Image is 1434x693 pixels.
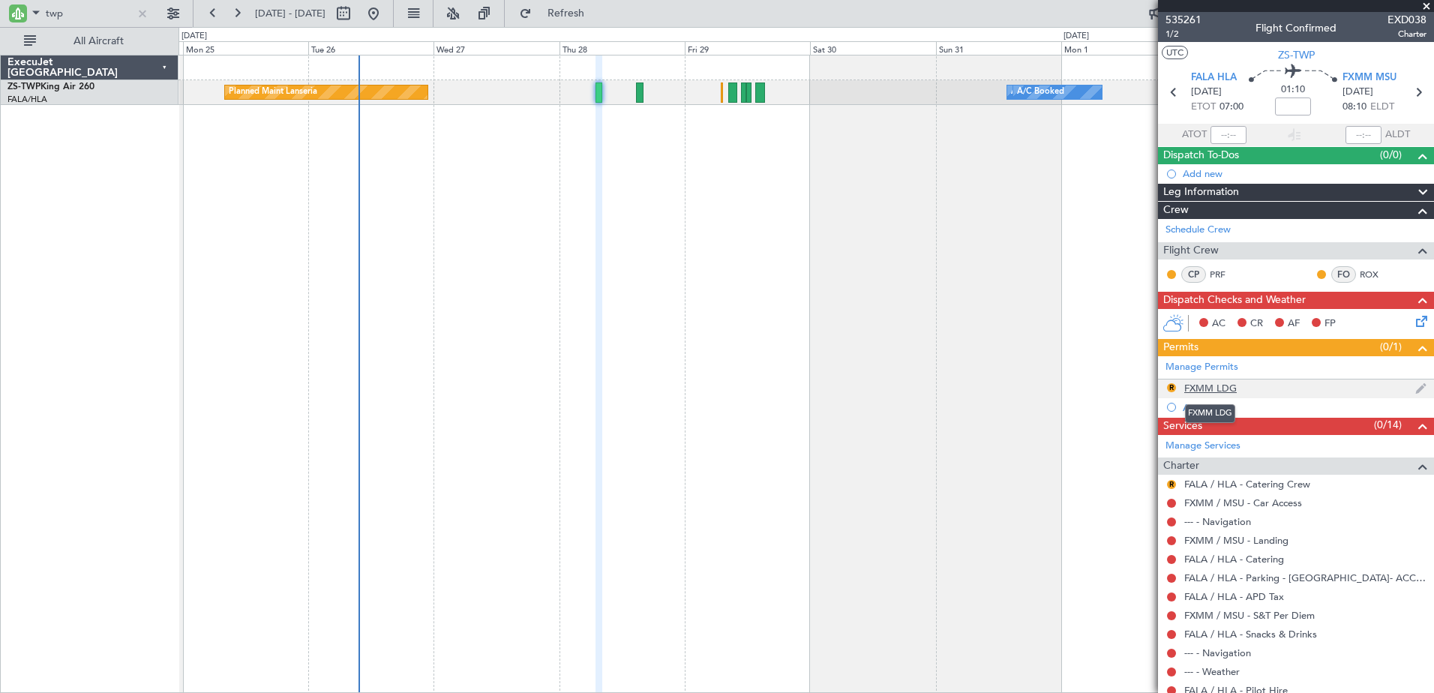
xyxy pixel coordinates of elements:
[1212,316,1225,331] span: AC
[1342,100,1366,115] span: 08:10
[1017,81,1064,103] div: A/C Booked
[7,94,47,105] a: FALA/HLA
[1163,457,1199,475] span: Charter
[1184,609,1315,622] a: FXMM / MSU - S&T Per Diem
[1162,46,1188,59] button: UTC
[1163,418,1202,435] span: Services
[1163,147,1239,164] span: Dispatch To-Dos
[1385,127,1410,142] span: ALDT
[433,41,559,55] div: Wed 27
[46,2,132,25] input: A/C (Reg. or Type)
[1255,20,1336,36] div: Flight Confirmed
[1191,100,1216,115] span: ETOT
[1219,100,1243,115] span: 07:00
[1184,553,1284,565] a: FALA / HLA - Catering
[1184,665,1240,678] a: --- - Weather
[1165,223,1231,238] a: Schedule Crew
[1184,515,1251,528] a: --- - Navigation
[936,41,1061,55] div: Sun 31
[7,82,94,91] a: ZS-TWPKing Air 260
[1163,339,1198,356] span: Permits
[1250,316,1263,331] span: CR
[1210,268,1243,281] a: PRF
[1191,85,1222,100] span: [DATE]
[1163,202,1189,219] span: Crew
[1165,12,1201,28] span: 535261
[16,29,163,53] button: All Aircraft
[1165,28,1201,40] span: 1/2
[255,7,325,20] span: [DATE] - [DATE]
[512,1,602,25] button: Refresh
[181,30,207,43] div: [DATE]
[1163,184,1239,201] span: Leg Information
[1210,126,1246,144] input: --:--
[308,41,433,55] div: Tue 26
[1163,292,1306,309] span: Dispatch Checks and Weather
[1370,100,1394,115] span: ELDT
[1387,28,1426,40] span: Charter
[1184,571,1426,584] a: FALA / HLA - Parking - [GEOGRAPHIC_DATA]- ACC # 1800
[1360,268,1393,281] a: ROX
[1387,12,1426,28] span: EXD038
[1184,478,1310,490] a: FALA / HLA - Catering Crew
[1011,81,1058,103] div: A/C Booked
[1165,360,1238,375] a: Manage Permits
[1167,480,1176,489] button: R
[1184,646,1251,659] a: --- - Navigation
[1185,404,1235,423] div: FXMM LDG
[1374,417,1402,433] span: (0/14)
[1184,496,1302,509] a: FXMM / MSU - Car Access
[1380,147,1402,163] span: (0/0)
[1415,382,1426,395] img: edit
[1167,383,1176,392] button: R
[1183,167,1426,180] div: Add new
[810,41,935,55] div: Sat 30
[1288,316,1300,331] span: AF
[1342,85,1373,100] span: [DATE]
[1281,82,1305,97] span: 01:10
[183,41,308,55] div: Mon 25
[1342,70,1396,85] span: FXMM MSU
[39,36,158,46] span: All Aircraft
[7,82,40,91] span: ZS-TWP
[1165,439,1240,454] a: Manage Services
[1182,127,1207,142] span: ATOT
[1331,266,1356,283] div: FO
[1278,47,1315,63] span: ZS-TWP
[1184,382,1237,394] div: FXMM LDG
[229,81,317,103] div: Planned Maint Lanseria
[685,41,810,55] div: Fri 29
[1063,30,1089,43] div: [DATE]
[1191,70,1237,85] span: FALA HLA
[1184,628,1317,640] a: FALA / HLA - Snacks & Drinks
[1324,316,1336,331] span: FP
[559,41,685,55] div: Thu 28
[1184,590,1284,603] a: FALA / HLA - APD Tax
[1163,242,1219,259] span: Flight Crew
[1181,266,1206,283] div: CP
[535,8,598,19] span: Refresh
[1380,339,1402,355] span: (0/1)
[1061,41,1186,55] div: Mon 1
[1183,401,1426,414] div: Add new
[1184,534,1288,547] a: FXMM / MSU - Landing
